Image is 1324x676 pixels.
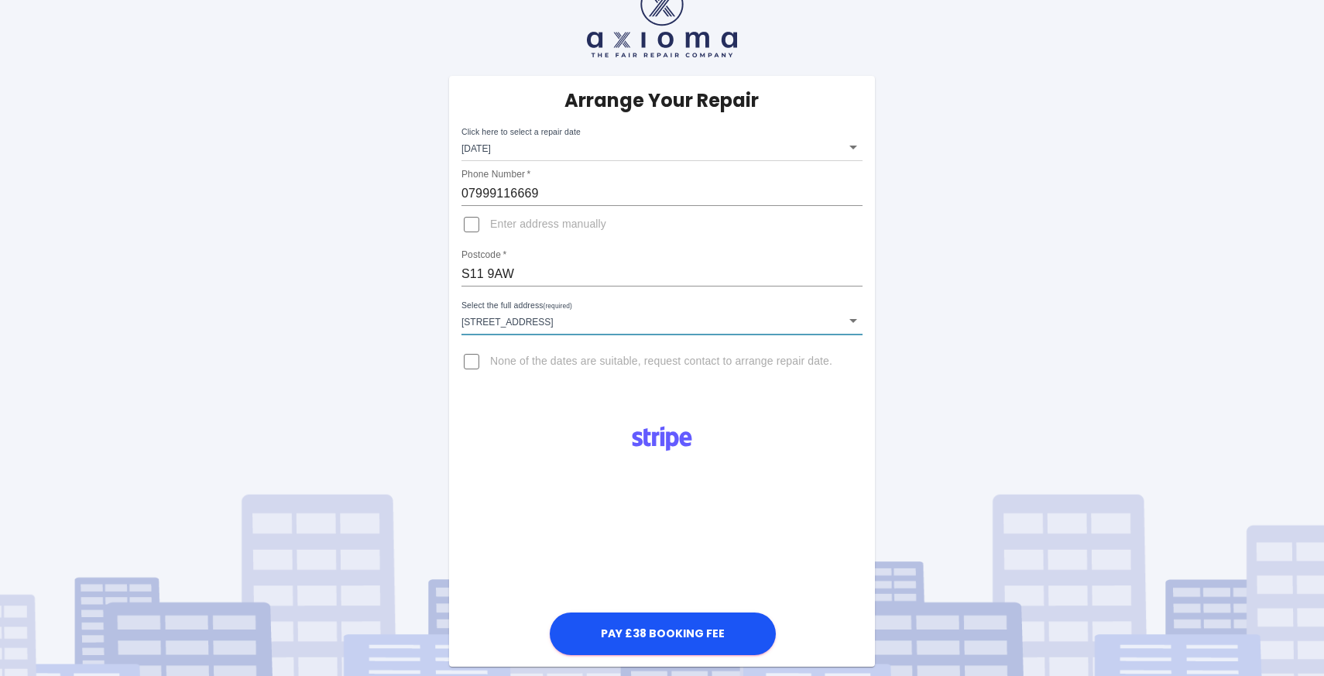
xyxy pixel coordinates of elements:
label: Phone Number [461,168,530,181]
h5: Arrange Your Repair [564,88,759,113]
label: Select the full address [461,300,572,312]
div: [DATE] [461,133,863,161]
span: None of the dates are suitable, request contact to arrange repair date. [490,354,832,369]
small: (required) [544,303,572,310]
label: Postcode [461,249,506,262]
iframe: Secure payment input frame [546,462,778,608]
button: Pay £38 Booking Fee [550,613,776,655]
span: Enter address manually [490,217,606,232]
img: Logo [623,420,701,458]
label: Click here to select a repair date [461,126,581,138]
div: [STREET_ADDRESS] [461,307,863,335]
